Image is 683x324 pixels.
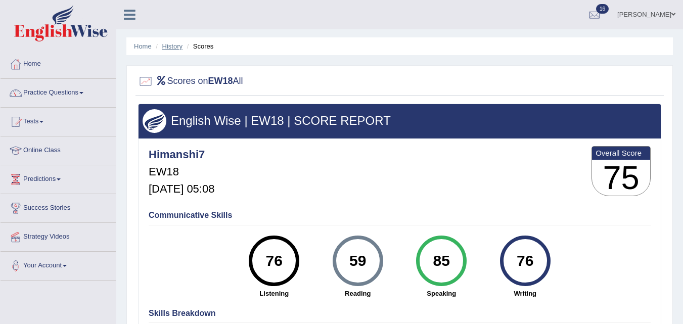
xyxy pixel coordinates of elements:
a: Strategy Videos [1,223,116,248]
strong: Reading [321,289,395,298]
a: Home [134,42,152,50]
img: wings.png [143,109,166,133]
h4: Communicative Skills [149,211,651,220]
a: History [162,42,183,50]
b: Overall Score [596,149,647,157]
strong: Listening [238,289,311,298]
h5: EW18 [149,166,214,178]
a: Tests [1,108,116,133]
span: 16 [596,4,609,14]
a: Predictions [1,165,116,191]
div: 76 [256,240,293,282]
h2: Scores on All [138,74,243,89]
a: Online Class [1,136,116,162]
h4: Skills Breakdown [149,309,651,318]
b: EW18 [208,76,233,86]
h4: Himanshi7 [149,149,214,161]
div: 76 [507,240,543,282]
div: 59 [339,240,376,282]
a: Your Account [1,252,116,277]
h5: [DATE] 05:08 [149,183,214,195]
strong: Writing [488,289,562,298]
strong: Speaking [405,289,479,298]
a: Home [1,50,116,75]
h3: 75 [592,160,650,196]
li: Scores [185,41,214,51]
div: 85 [423,240,460,282]
a: Practice Questions [1,79,116,104]
h3: English Wise | EW18 | SCORE REPORT [143,114,657,127]
a: Success Stories [1,194,116,219]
